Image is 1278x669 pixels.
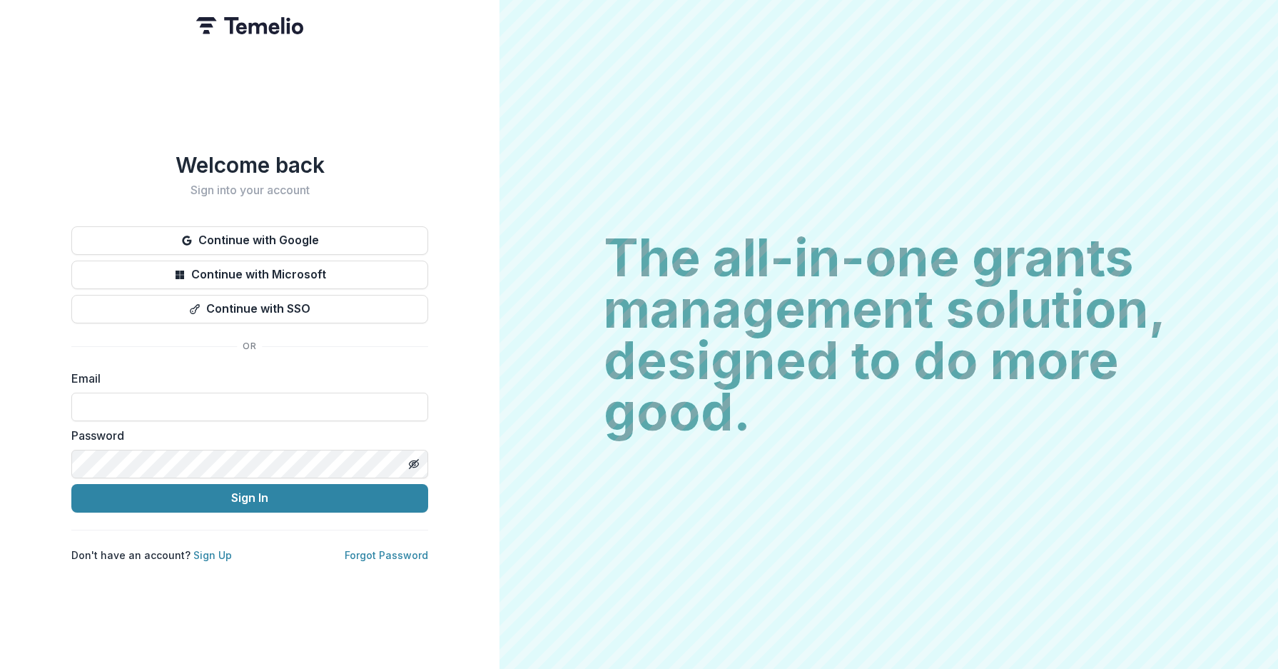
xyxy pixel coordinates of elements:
label: Password [71,427,420,444]
button: Toggle password visibility [402,453,425,476]
button: Continue with Google [71,226,428,255]
a: Forgot Password [345,549,428,561]
p: Don't have an account? [71,548,232,563]
h1: Welcome back [71,152,428,178]
label: Email [71,370,420,387]
button: Continue with SSO [71,295,428,323]
button: Sign In [71,484,428,513]
h2: Sign into your account [71,183,428,197]
a: Sign Up [193,549,232,561]
button: Continue with Microsoft [71,261,428,289]
img: Temelio [196,17,303,34]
